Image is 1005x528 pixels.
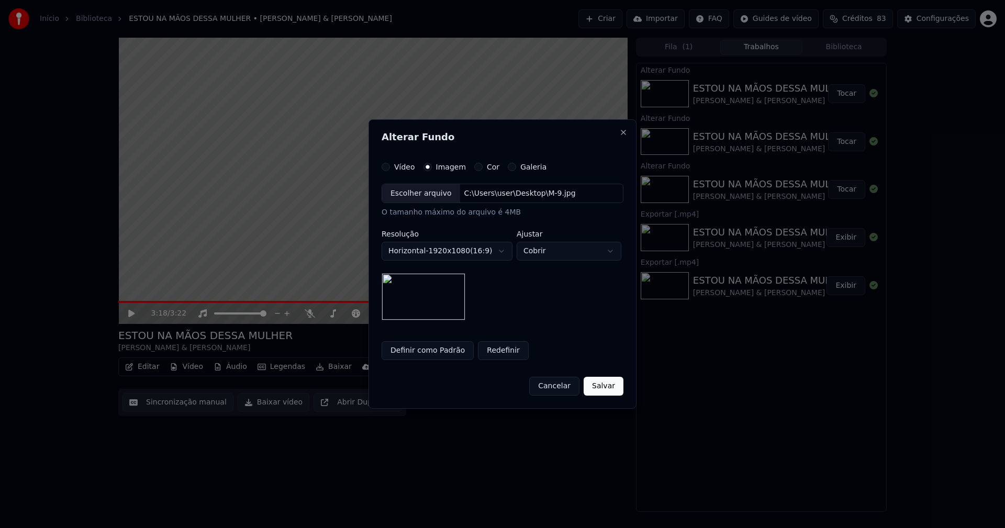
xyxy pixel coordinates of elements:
div: Escolher arquivo [382,184,460,203]
button: Cancelar [529,377,579,396]
button: Redefinir [478,341,529,360]
h2: Alterar Fundo [382,132,623,142]
label: Cor [487,163,499,171]
button: Salvar [584,377,623,396]
label: Vídeo [394,163,415,171]
button: Definir como Padrão [382,341,474,360]
label: Ajustar [517,230,621,238]
label: Resolução [382,230,512,238]
div: C:\Users\user\Desktop\M-9.jpg [460,188,580,199]
div: O tamanho máximo do arquivo é 4MB [382,208,623,218]
label: Galeria [520,163,546,171]
label: Imagem [436,163,466,171]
